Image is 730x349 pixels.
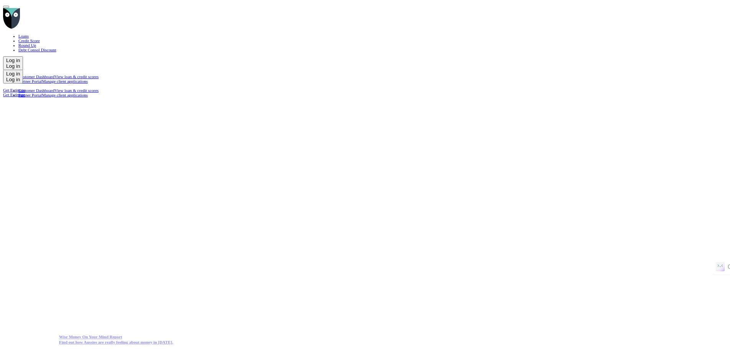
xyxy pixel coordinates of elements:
[3,56,23,70] button: Log in
[18,88,54,92] span: Customer Dashboard
[59,334,122,339] strong: Wisr Money On Your Mind Report
[18,92,88,97] a: Partner PortalManage client applications
[59,334,671,345] p: Find out how Aussies are really feeling about money in [DATE].
[18,34,727,38] a: Loans
[18,48,727,52] a: Debt Consol Discount
[18,38,727,43] a: Credit Score
[6,71,20,77] div: Log in
[6,77,20,82] div: Log in
[3,8,20,29] img: Wisr
[18,88,98,92] a: Customer DashboardView loan & credit scores
[18,43,727,48] a: Round Up
[6,57,20,63] div: Log in
[18,92,42,97] span: Partner Portal
[3,25,20,29] a: Go to home page
[3,6,9,8] button: Open Menu
[6,63,20,69] div: Log in
[3,70,23,84] button: Log in
[42,92,88,97] span: Manage client applications
[54,88,98,92] span: View loan & credit scores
